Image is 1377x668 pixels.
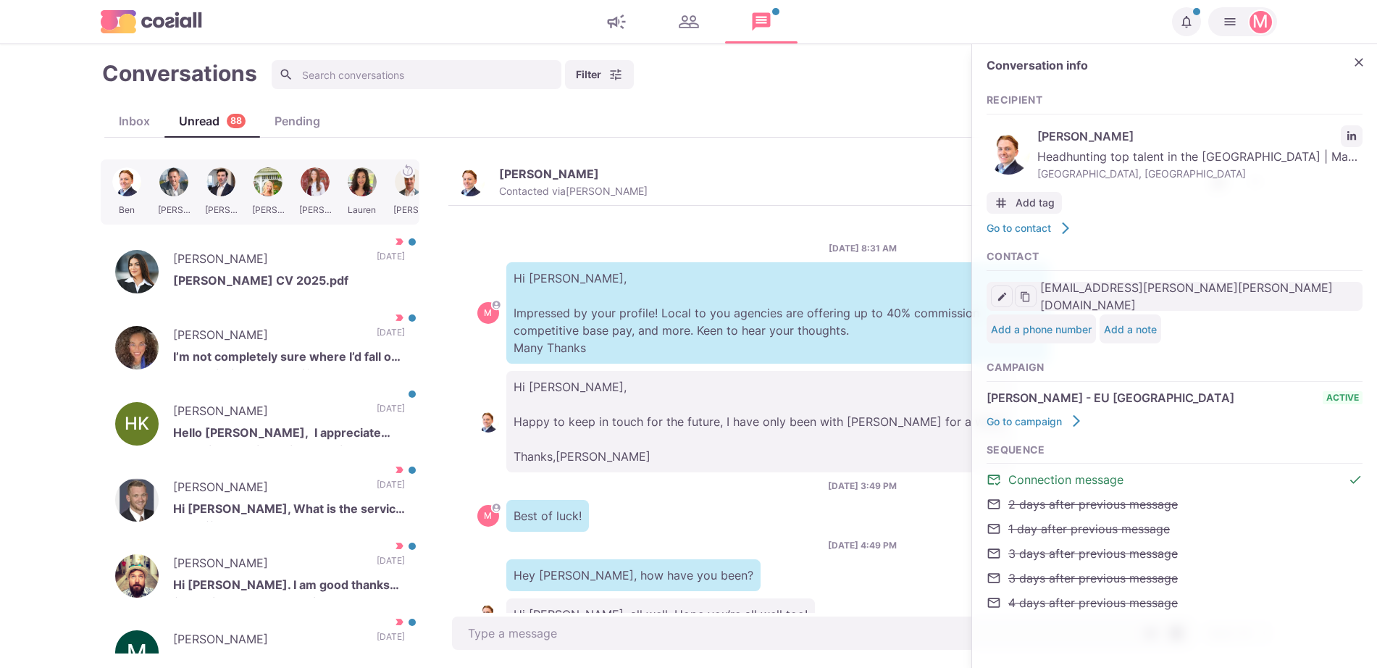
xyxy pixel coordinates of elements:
a: LinkedIn profile link [1341,125,1363,147]
h3: Contact [987,251,1363,263]
p: [PERSON_NAME] [173,630,362,652]
a: Go to campaign [987,414,1084,428]
img: Ben Godley [477,411,499,433]
p: Contacted via [PERSON_NAME] [499,185,648,198]
button: Add a phone number [991,323,1092,335]
span: [EMAIL_ADDRESS][PERSON_NAME][PERSON_NAME][DOMAIN_NAME] [1040,279,1359,314]
p: [DATE] [377,554,405,576]
div: Martin [484,309,492,317]
p: Hi [PERSON_NAME], Happy to keep in touch for the future, I have only been with [PERSON_NAME] for ... [506,371,1014,472]
p: [DATE] [377,326,405,348]
img: Calvin Fell [115,554,159,598]
button: Martin [1208,7,1277,36]
p: [DATE] [377,402,405,424]
div: Unread [164,112,260,130]
span: 4 days after previous message [1008,594,1178,611]
span: Connection message [1008,471,1123,488]
h1: Conversations [102,60,257,86]
p: [DATE] [377,478,405,500]
p: Hi [PERSON_NAME], Impressed by your profile! Local to you agencies are offering up to 40% commiss... [506,262,1050,364]
button: Edit [991,285,1013,307]
img: Ben Godley [987,131,1030,175]
p: I’m not completely sure where I’d fall on the seniority scale but if you have something with a ni... [173,348,405,370]
div: Inbox [104,112,164,130]
p: [DATE] [377,630,405,652]
img: Cori Flowers [115,326,159,370]
p: [DATE] 8:31 AM [829,242,897,255]
p: [PERSON_NAME] [173,326,362,348]
button: Notifications [1172,7,1201,36]
span: [PERSON_NAME] [1037,128,1334,145]
p: Hi [PERSON_NAME]. I am good thanks for asking. Really busy with the start to the new academic yea... [173,576,405,598]
h3: Sequence [987,444,1363,456]
p: [DATE] [377,250,405,272]
img: Nicolette Mattessich [115,250,159,293]
p: Best of luck! [506,500,589,532]
button: Ben Godley[PERSON_NAME]Contacted via[PERSON_NAME] [456,167,648,198]
input: Search conversations [272,60,561,89]
img: logo [101,10,202,33]
p: Hi [PERSON_NAME], What is the service you offer? [173,500,405,522]
button: Copy [1015,285,1037,307]
h2: Conversation info [987,59,1341,72]
span: 2 days after previous message [1008,496,1178,513]
span: [GEOGRAPHIC_DATA], [GEOGRAPHIC_DATA] [1037,166,1363,181]
span: 3 days after previous message [1008,545,1178,562]
img: Ben Godley [477,604,499,625]
span: 3 days after previous message [1008,569,1178,587]
div: Hiroko Komorita [125,415,149,433]
button: Close [1348,51,1370,73]
span: 1 day after previous message [1008,520,1170,538]
h3: Recipient [987,94,1363,107]
p: [PERSON_NAME] [173,478,362,500]
p: [PERSON_NAME] [499,167,599,181]
svg: avatar [492,301,500,309]
p: [DATE] 3:49 PM [828,480,897,493]
a: Go to contact [987,221,1073,235]
div: Martin [1252,13,1268,30]
img: Ryan Frain [115,478,159,522]
p: Hi [PERSON_NAME], all well. Hope you’re all well too! [506,598,815,630]
img: Ben Godley [456,167,485,196]
div: Pending [260,112,335,130]
button: Add tag [987,192,1062,214]
span: [PERSON_NAME] - EU [GEOGRAPHIC_DATA] [987,389,1234,406]
p: Hey [PERSON_NAME], how have you been? [506,559,761,591]
p: [DATE] 4:49 PM [828,539,897,552]
p: [PERSON_NAME] CV 2025.pdf [173,272,405,293]
span: active [1323,391,1363,404]
div: Martin [484,512,492,520]
button: Filter [565,60,634,89]
p: [PERSON_NAME] [173,250,362,272]
h3: Campaign [987,362,1363,374]
p: [PERSON_NAME] [173,402,362,424]
svg: avatar [492,504,500,512]
button: Add a note [1104,323,1157,335]
p: [PERSON_NAME] [173,554,362,576]
p: 88 [230,114,242,128]
span: Headhunting top talent in the [GEOGRAPHIC_DATA] | Manufacturing and Operations [1037,148,1363,165]
p: Hello [PERSON_NAME], I appreciate your kind consideration. At this moment, I am content with my c... [173,424,405,446]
